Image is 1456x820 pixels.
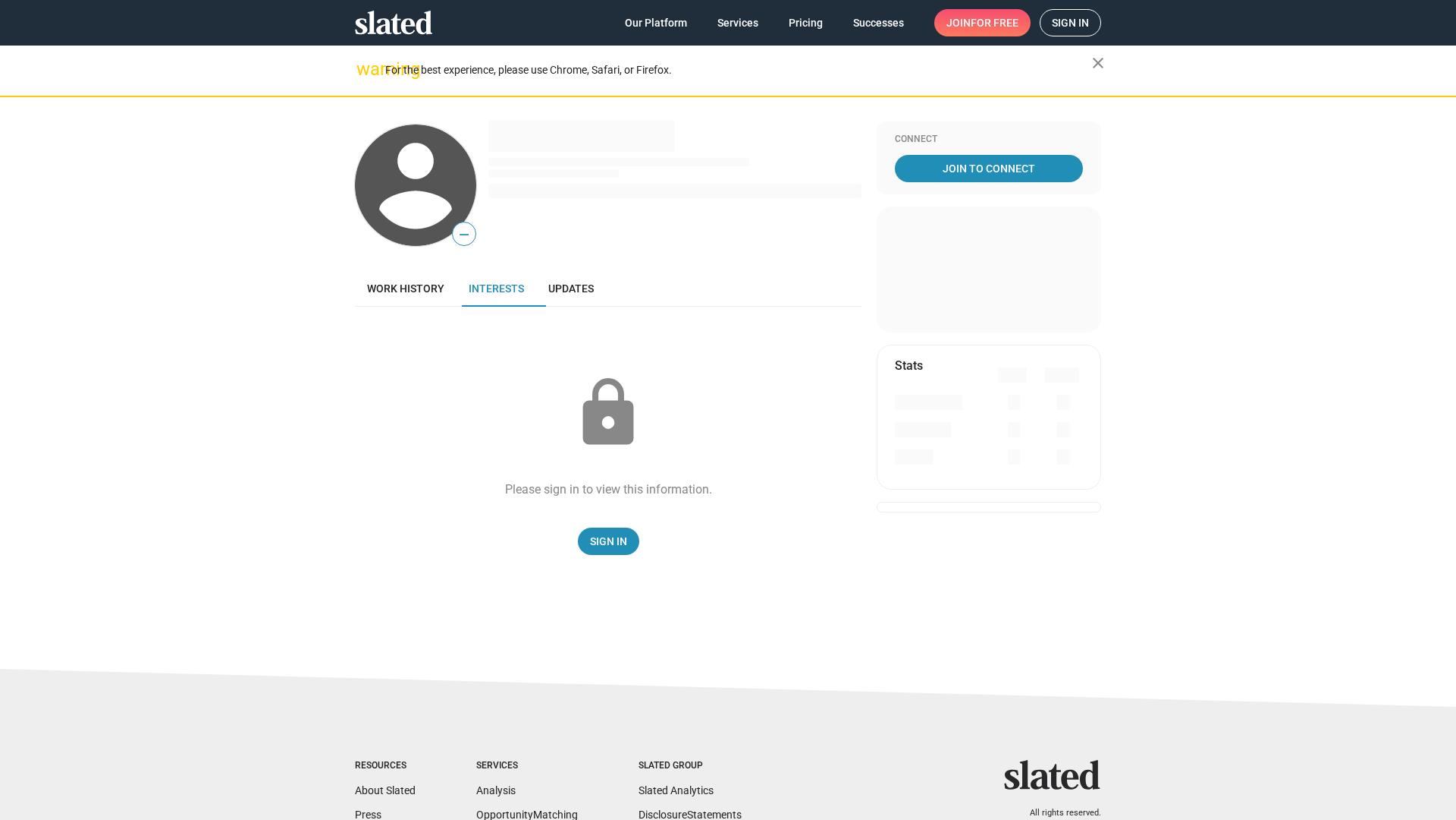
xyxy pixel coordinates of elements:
[1052,10,1089,36] span: Sign in
[469,282,524,295] span: Interests
[639,784,714,796] a: Slated Analytics
[853,9,904,36] span: Successes
[385,60,1092,80] div: For the best experience, please use Chrome, Safari, or Firefox.
[367,282,444,295] span: Work history
[717,9,758,36] span: Services
[505,481,712,497] div: Please sign in to view this information.
[457,270,536,307] a: Interests
[625,9,687,36] span: Our Platform
[895,134,1083,146] div: Connect
[946,9,1018,36] span: Join
[548,282,594,295] span: Updates
[1089,54,1107,72] mat-icon: close
[476,760,578,772] div: Services
[578,528,639,555] a: Sign In
[841,9,916,36] a: Successes
[613,9,699,36] a: Our Platform
[934,9,1031,36] a: Joinfor free
[705,9,770,36] a: Services
[590,528,627,555] span: Sign In
[777,9,835,36] a: Pricing
[355,760,416,772] div: Resources
[895,358,923,374] mat-card-title: Stats
[476,784,516,796] a: Analysis
[971,9,1018,36] span: for free
[898,155,1080,182] span: Join To Connect
[570,375,646,451] mat-icon: lock
[895,155,1083,182] a: Join To Connect
[453,225,475,244] span: —
[355,784,416,796] a: About Slated
[356,60,375,78] mat-icon: warning
[639,760,742,772] div: Slated Group
[789,9,823,36] span: Pricing
[1040,9,1101,36] a: Sign in
[536,270,606,307] a: Updates
[355,270,457,307] a: Work history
